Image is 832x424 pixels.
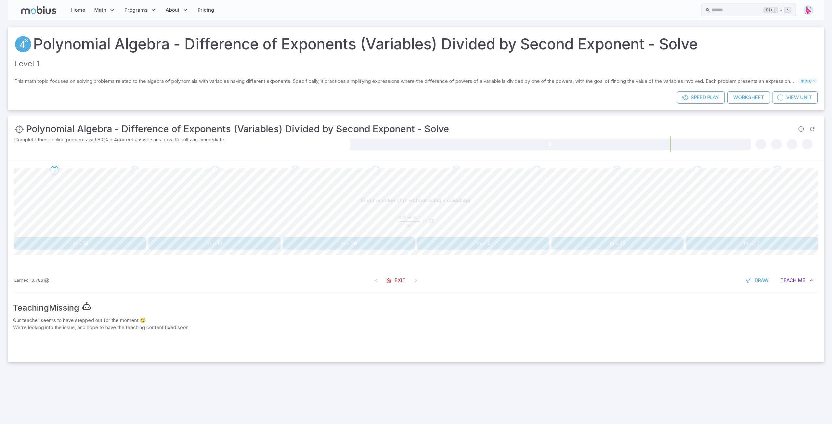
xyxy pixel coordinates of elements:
[14,136,348,143] p: Complete these online problems with 80 % or 4 correct answers in a row. Results are immediate.
[130,166,139,175] div: Go to the next question
[773,166,782,175] div: Go to the next question
[693,166,702,175] div: Go to the next question
[707,94,719,101] span: Play
[686,237,818,250] button: m = 14
[291,166,300,175] div: Go to the next question
[410,275,422,286] span: On Latest Question
[403,213,405,218] span: 2
[807,123,818,135] span: Refresh Question
[14,78,798,85] p: This math topic focuses on solving problems related to the algebra of polynomials with variables ...
[30,277,43,284] span: 10,783
[13,301,79,314] div: Teaching Missing
[370,275,382,286] span: On First Question
[411,222,413,226] span: 1
[283,237,415,250] button: m = 20
[395,277,406,284] span: Exit
[69,3,87,18] a: Home
[166,6,179,14] span: About
[796,123,807,135] span: Report an issue with the question
[382,274,410,287] a: Exit
[211,166,220,175] div: Go to the next question
[804,5,813,15] img: right-triangle.svg
[14,237,146,250] button: m = 18
[691,94,706,101] span: Speed
[552,237,683,250] button: m = 15
[398,215,403,220] span: m
[14,277,29,284] span: Earned
[361,197,471,204] p: Find the value of m without using a calculator
[50,166,59,175] div: Go to the next question
[763,7,778,13] kbd: Ctrl
[532,166,541,175] div: Go to the next question
[196,3,216,18] a: Pricing
[417,237,549,250] button: m = 5
[407,214,411,221] span: +
[677,91,725,104] a: SpeedPlay
[14,35,32,53] a: Exponents
[452,166,461,175] div: Go to the next question
[26,122,449,136] h3: Polynomial Algebra - Difference of Exponents (Variables) Divided by Second Exponent - Solve
[422,218,427,225] span: =
[413,215,418,220] span: m
[94,6,106,14] span: Math
[786,94,799,101] span: View
[124,6,148,14] span: Programs
[784,7,791,13] kbd: k
[612,166,621,175] div: Go to the next question
[13,317,819,324] p: Our teacher seems to have stepped out for the moment 😵‍💫
[798,277,805,284] span: Me
[418,213,420,218] span: 1
[420,214,421,223] span: ​
[780,277,797,284] span: Teach
[727,91,770,104] a: Worksheet
[776,274,818,287] button: TeachMe
[742,274,773,287] button: Draw
[755,277,769,284] span: Draw
[763,6,791,14] div: +
[406,223,411,228] span: m
[429,218,435,225] span: 15
[149,237,280,250] button: m = 10
[371,166,380,175] div: Go to the next question
[14,58,818,70] p: Level 1
[800,94,812,101] span: Unit
[773,91,818,104] a: ViewUnit
[13,324,819,331] p: We're looking into the issue, and hope to have the teaching content fixed soon
[14,277,50,284] p: Earn Mobius dollars to buy game boosters
[33,33,698,55] a: Polynomial Algebra - Difference of Exponents (Variables) Divided by Second Exponent - Solve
